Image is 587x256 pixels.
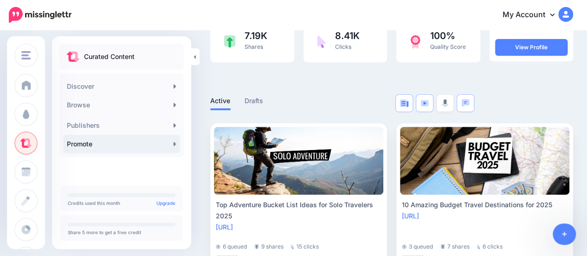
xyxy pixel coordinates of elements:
[461,99,470,107] img: chat-square-blue.png
[477,244,480,249] img: pointer-grey.png
[291,240,319,251] li: 15 clicks
[245,43,263,50] span: Shares
[67,52,79,62] img: curate.png
[410,35,420,49] img: prize-red.png
[216,223,233,231] a: [URL]
[440,240,470,251] li: 7 shares
[430,43,465,50] span: Quality Score
[402,199,568,210] div: 10 Amazing Budget Travel Destinations for 2025
[442,99,448,107] img: microphone-grey.png
[440,244,445,249] img: share-grey.png
[335,31,360,40] span: 8.41K
[9,7,71,23] img: Missinglettr
[531,23,555,30] a: Public
[216,244,220,249] img: clock-grey-darker.png
[63,96,180,114] a: Browse
[402,240,433,251] li: 3 queued
[210,95,231,106] a: Active
[245,31,267,40] span: 7.19K
[245,95,264,106] a: Drafts
[402,212,419,220] a: [URL]
[216,199,381,222] div: Top Adventure Bucket List Ideas for Solo Travelers 2025
[63,116,180,135] a: Publishers
[493,4,573,26] a: My Account
[400,99,408,107] img: article-blue.png
[21,51,31,59] img: menu.png
[63,135,180,153] a: Promote
[477,240,503,251] li: 6 clicks
[224,35,235,48] img: share-green.png
[430,31,465,40] span: 100%
[254,240,284,251] li: 9 shares
[84,51,135,62] p: Curated Content
[420,100,429,106] img: video-blue.png
[63,77,180,96] a: Discover
[317,35,326,48] img: pointer-purple.png
[254,244,259,249] img: share-grey.png
[335,43,351,50] span: Clicks
[495,39,568,56] a: View Profile
[402,244,406,249] img: clock-grey-darker.png
[291,244,294,249] img: pointer-grey.png
[216,240,247,251] li: 6 queued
